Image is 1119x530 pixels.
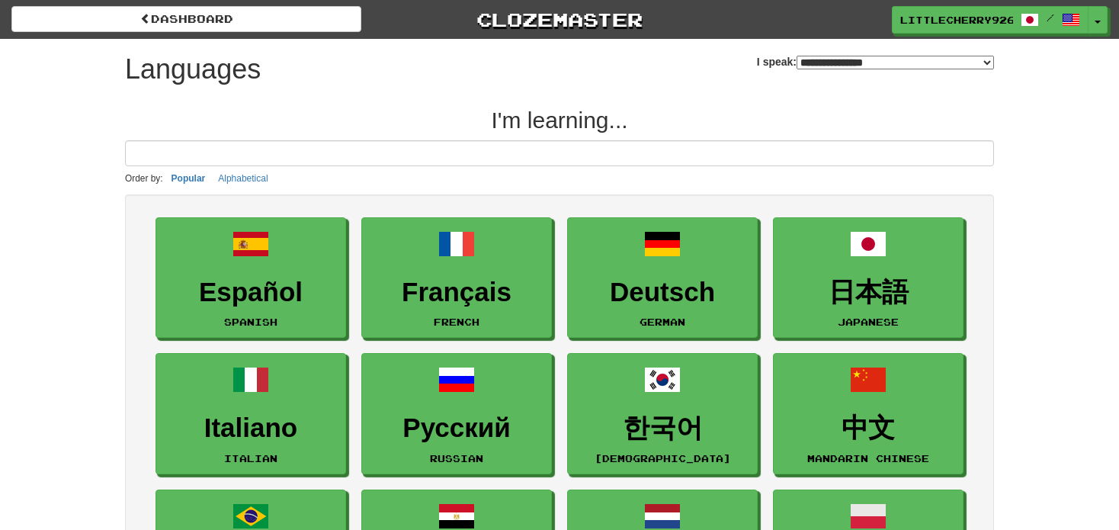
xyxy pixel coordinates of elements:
[370,278,543,307] h3: Français
[757,54,994,69] label: I speak:
[773,217,963,339] a: 日本語Japanese
[640,316,685,327] small: German
[224,453,277,464] small: Italian
[164,413,338,443] h3: Italiano
[361,353,552,474] a: РусскийRussian
[576,413,749,443] h3: 한국어
[781,278,955,307] h3: 日本語
[167,170,210,187] button: Popular
[11,6,361,32] a: dashboard
[156,217,346,339] a: EspañolSpanish
[125,54,261,85] h1: Languages
[224,316,277,327] small: Spanish
[797,56,994,69] select: I speak:
[156,353,346,474] a: ItalianoItalian
[838,316,899,327] small: Japanese
[567,353,758,474] a: 한국어[DEMOGRAPHIC_DATA]
[361,217,552,339] a: FrançaisFrench
[595,453,731,464] small: [DEMOGRAPHIC_DATA]
[370,413,543,443] h3: Русский
[384,6,734,33] a: Clozemaster
[807,453,929,464] small: Mandarin Chinese
[430,453,483,464] small: Russian
[125,173,163,184] small: Order by:
[900,13,1013,27] span: LittleCherry9267
[567,217,758,339] a: DeutschGerman
[125,108,994,133] h2: I'm learning...
[781,413,955,443] h3: 中文
[773,353,963,474] a: 中文Mandarin Chinese
[213,170,272,187] button: Alphabetical
[164,278,338,307] h3: Español
[1047,12,1054,23] span: /
[892,6,1089,34] a: LittleCherry9267 /
[434,316,479,327] small: French
[576,278,749,307] h3: Deutsch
